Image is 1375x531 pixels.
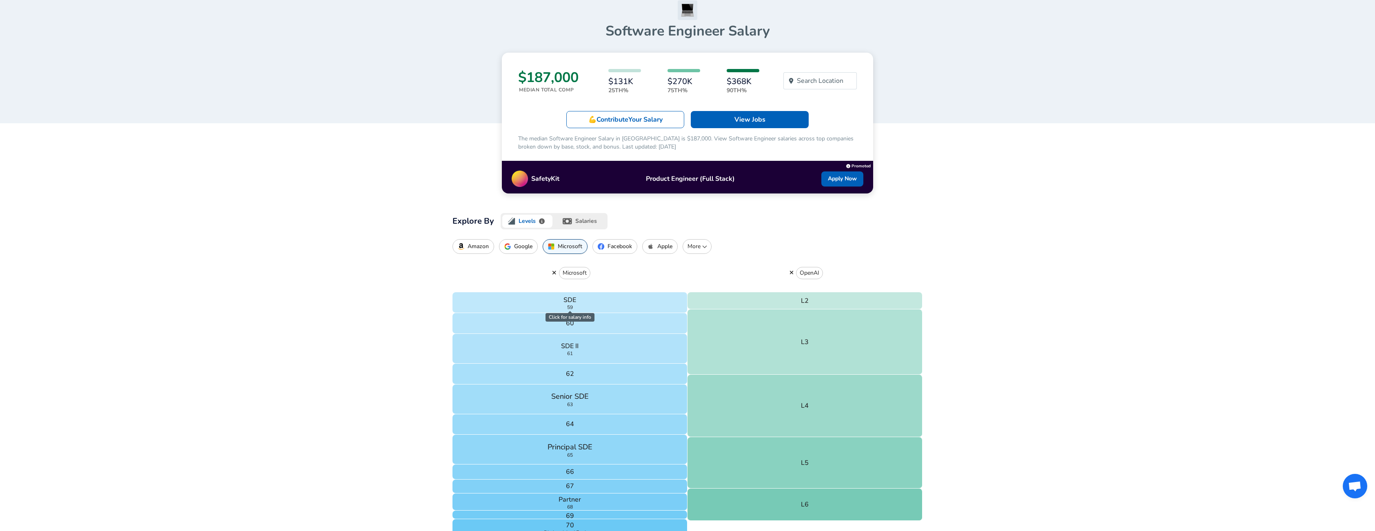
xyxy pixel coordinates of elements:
[687,292,923,309] button: L2
[554,213,608,229] button: salaries
[797,76,843,86] p: Search Location
[727,77,759,86] h6: $368K
[800,269,819,277] p: OpenAI
[452,480,687,494] button: 67
[452,511,687,519] button: 69
[642,239,678,254] button: Apple
[683,239,712,254] button: More
[567,453,573,458] span: 65
[687,489,923,521] button: L6
[608,86,641,95] p: 25th%
[801,458,809,468] p: L5
[518,135,857,151] p: The median Software Engineer Salary in [GEOGRAPHIC_DATA] is $187,000. View Software Engineer sala...
[504,243,511,250] img: GoogleIcon
[508,218,515,225] img: levels.fyi logo
[657,243,672,250] p: Apple
[628,115,663,124] span: Your Salary
[668,86,700,95] p: 75th%
[686,242,708,251] p: More
[499,239,538,254] button: Google
[501,213,554,229] button: levels.fyi logoLevels
[548,442,592,453] p: Principal SDE
[648,243,654,250] img: AppleIcon
[727,86,759,95] p: 90th%
[598,243,604,250] img: FacebookIcon
[518,69,579,86] h3: $187,000
[801,500,809,509] p: L6
[821,171,863,187] a: Apply Now
[608,77,641,86] h6: $131K
[452,364,687,384] button: 62
[452,493,687,511] button: Partner68
[452,384,687,414] button: Senior SDE63
[452,22,923,40] h1: Software Engineer Salary
[531,174,559,184] p: SafetyKit
[566,111,684,128] a: 💪ContributeYour Salary
[548,243,554,250] img: MicrosoftIcon
[801,337,809,347] p: L3
[567,305,573,310] span: 59
[668,77,700,86] h6: $270K
[566,369,574,379] p: 62
[566,419,574,429] p: 64
[563,295,576,305] p: SDE
[559,495,581,504] p: Partner
[566,511,574,518] p: 69
[452,464,687,479] button: 66
[559,174,821,184] p: Product Engineer (Full Stack)
[458,243,464,250] img: AmazonIcon
[608,243,632,250] p: Facebook
[566,318,574,328] p: 60
[592,239,637,254] button: Facebook
[687,309,923,375] button: L3
[561,341,579,351] p: SDE II
[452,334,687,364] button: SDE II61
[559,267,590,279] button: Microsoft
[566,520,574,530] p: 70
[452,239,494,254] button: Amazon
[468,243,489,250] p: Amazon
[567,351,573,356] span: 61
[796,267,823,279] button: OpenAI
[801,401,809,411] p: L4
[678,0,697,20] img: Software Engineer Icon
[452,215,494,228] h2: Explore By
[558,243,582,250] p: Microsoft
[566,467,574,477] p: 66
[588,115,663,124] p: 💪 Contribute
[546,313,594,322] span: Click for salary info
[1343,474,1367,498] div: Open chat
[846,162,871,169] a: Promoted
[514,243,532,250] p: Google
[734,115,765,124] p: View Jobs
[551,391,589,402] p: Senior SDE
[452,313,687,334] button: 60
[691,111,809,128] a: View Jobs
[543,239,588,254] button: Microsoft
[563,269,587,277] p: Microsoft
[567,504,573,509] span: 68
[452,292,687,313] button: SDE59
[566,481,574,491] p: 67
[452,414,687,435] button: 64
[512,171,528,187] img: Promo Logo
[519,86,579,93] p: Median Total Comp
[567,402,573,407] span: 63
[687,375,923,437] button: L4
[452,435,687,464] button: Principal SDE65
[687,437,923,489] button: L5
[801,296,809,306] p: L2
